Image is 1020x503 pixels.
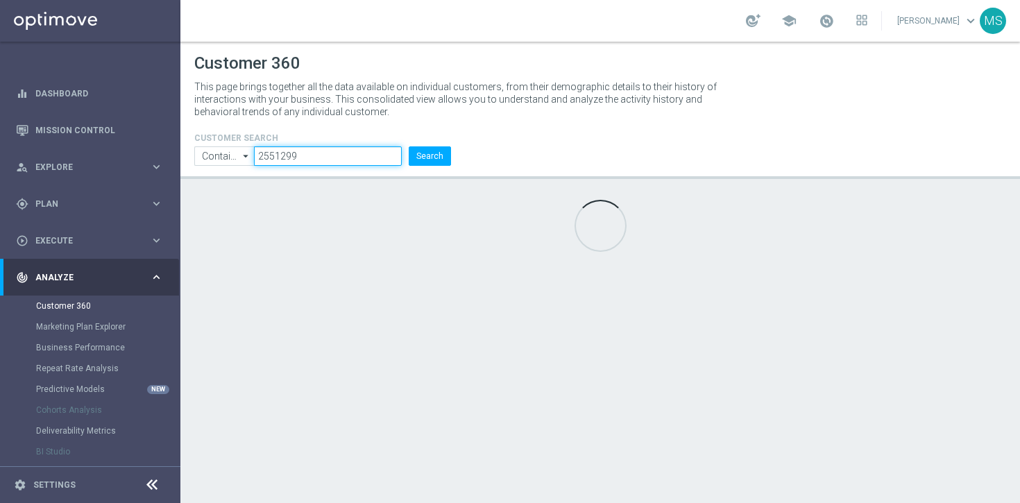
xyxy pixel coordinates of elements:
[35,237,150,245] span: Execute
[16,112,163,148] div: Mission Control
[15,235,164,246] button: play_circle_outline Execute keyboard_arrow_right
[409,146,451,166] button: Search
[16,161,150,173] div: Explore
[16,75,163,112] div: Dashboard
[33,481,76,489] a: Settings
[150,271,163,284] i: keyboard_arrow_right
[239,147,253,165] i: arrow_drop_down
[36,400,179,420] div: Cohorts Analysis
[16,198,150,210] div: Plan
[16,271,28,284] i: track_changes
[16,87,28,100] i: equalizer
[36,300,144,312] a: Customer 360
[15,272,164,283] button: track_changes Analyze keyboard_arrow_right
[15,125,164,136] button: Mission Control
[194,80,729,118] p: This page brings together all the data available on individual customers, from their demographic ...
[963,13,978,28] span: keyboard_arrow_down
[896,10,980,31] a: [PERSON_NAME]keyboard_arrow_down
[194,133,451,143] h4: CUSTOMER SEARCH
[35,112,163,148] a: Mission Control
[15,198,164,210] button: gps_fixed Plan keyboard_arrow_right
[781,13,797,28] span: school
[150,234,163,247] i: keyboard_arrow_right
[16,235,28,247] i: play_circle_outline
[36,321,144,332] a: Marketing Plan Explorer
[980,8,1006,34] div: MS
[254,146,402,166] input: Enter CID, Email, name or phone
[150,197,163,210] i: keyboard_arrow_right
[194,146,254,166] input: Contains
[15,88,164,99] button: equalizer Dashboard
[36,337,179,358] div: Business Performance
[35,163,150,171] span: Explore
[36,358,179,379] div: Repeat Rate Analysis
[14,479,26,491] i: settings
[16,235,150,247] div: Execute
[15,162,164,173] button: person_search Explore keyboard_arrow_right
[36,384,144,395] a: Predictive Models
[36,420,179,441] div: Deliverability Metrics
[36,425,144,436] a: Deliverability Metrics
[194,53,1006,74] h1: Customer 360
[36,441,179,462] div: BI Studio
[36,342,144,353] a: Business Performance
[36,379,179,400] div: Predictive Models
[16,198,28,210] i: gps_fixed
[35,75,163,112] a: Dashboard
[147,385,169,394] div: NEW
[35,200,150,208] span: Plan
[16,161,28,173] i: person_search
[36,363,144,374] a: Repeat Rate Analysis
[35,273,150,282] span: Analyze
[16,271,150,284] div: Analyze
[36,296,179,316] div: Customer 360
[36,316,179,337] div: Marketing Plan Explorer
[150,160,163,173] i: keyboard_arrow_right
